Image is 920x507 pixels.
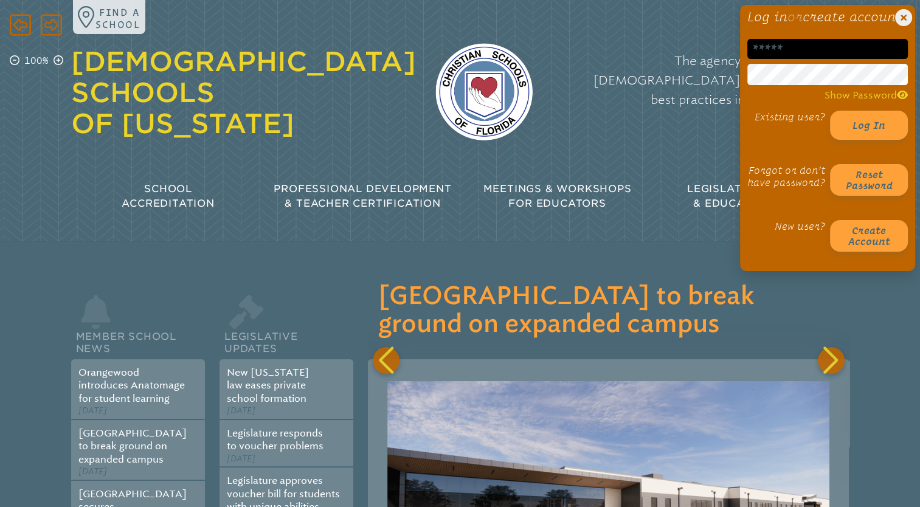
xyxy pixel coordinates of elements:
[78,427,187,465] a: [GEOGRAPHIC_DATA] to break ground on expanded campus
[830,111,908,140] button: Log in
[78,405,107,416] span: [DATE]
[818,347,845,374] div: Next slide
[10,13,31,37] span: Back
[747,10,908,24] h1: Log in create account
[747,220,825,232] p: New user?
[122,183,214,209] span: School Accreditation
[227,427,323,452] a: Legislature responds to voucher problems
[593,53,849,126] span: The agency that [US_STATE]’s [DEMOGRAPHIC_DATA] schools rely on for best practices in accreditati...
[747,164,825,188] p: Forgot or don’t have password?
[747,111,825,123] p: Existing user?
[95,6,140,30] p: Find a school
[227,405,255,416] span: [DATE]
[378,283,839,339] h3: [GEOGRAPHIC_DATA] to break ground on expanded campus
[274,183,451,209] span: Professional Development & Teacher Certification
[830,220,908,252] button: Createaccount
[220,316,353,359] h2: Legislative Updates
[41,13,62,37] span: Forward
[687,183,817,209] span: Legislative Updates & Education News
[227,454,255,464] span: [DATE]
[787,9,803,24] span: or
[373,347,399,374] div: Previous slide
[830,164,908,196] button: Resetpassword
[71,316,205,359] h2: Member School News
[78,466,107,477] span: [DATE]
[483,183,632,209] span: Meetings & Workshops for Educators
[78,367,185,404] a: Orangewood introduces Anatomage for student learning
[825,89,908,101] span: Show Password
[227,367,309,404] a: New [US_STATE] law eases private school formation
[22,53,51,68] p: 100%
